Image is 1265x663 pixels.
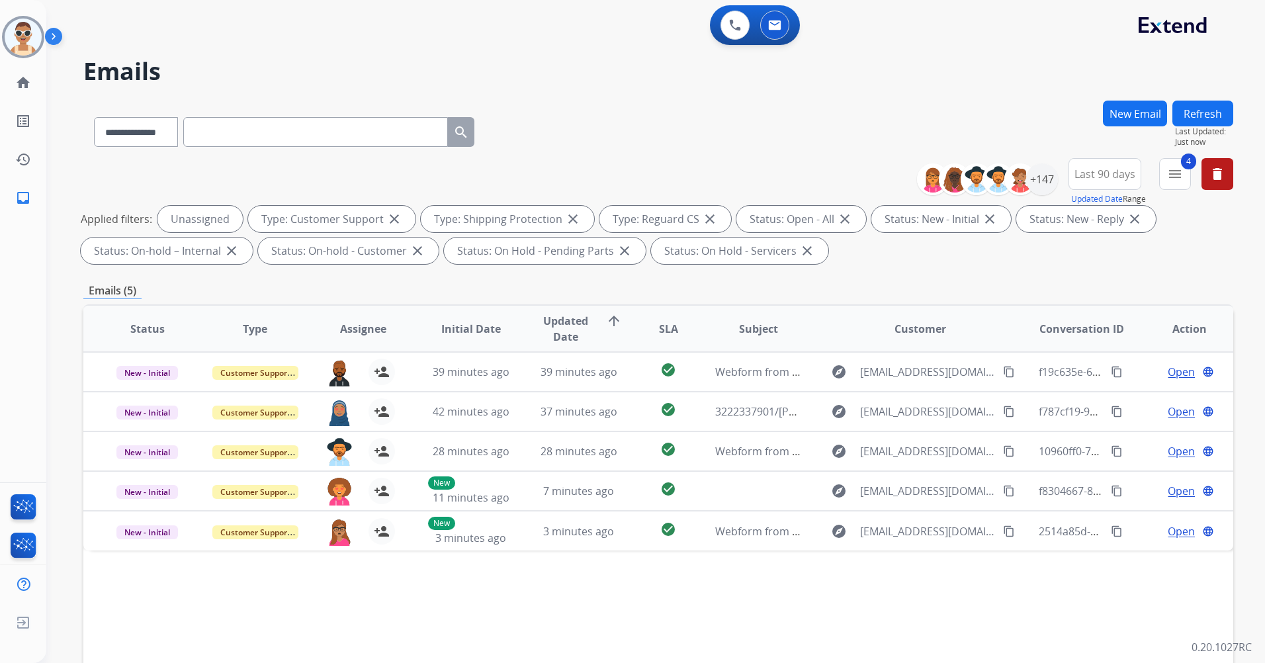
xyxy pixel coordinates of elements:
span: Customer Support [212,366,298,380]
span: Subject [739,321,778,337]
img: agent-avatar [326,478,353,506]
mat-icon: inbox [15,190,31,206]
mat-icon: list_alt [15,113,31,129]
span: New - Initial [116,525,178,539]
div: Unassigned [157,206,243,232]
mat-icon: person_add [374,404,390,420]
span: f787cf19-9be4-4d6f-b6fb-da65113efaf6 [1039,404,1229,419]
img: agent-avatar [326,359,353,386]
mat-icon: close [837,211,853,227]
span: f8304667-81a5-49ab-bceb-bb9cf968c3d9 [1039,484,1239,498]
span: 3 minutes ago [435,531,506,545]
mat-icon: content_copy [1111,525,1123,537]
mat-icon: history [15,152,31,167]
div: Status: On Hold - Pending Parts [444,238,646,264]
span: Open [1168,443,1195,459]
mat-icon: content_copy [1003,525,1015,537]
span: [EMAIL_ADDRESS][DOMAIN_NAME] [860,523,996,539]
span: New - Initial [116,406,178,420]
button: 4 [1159,158,1191,190]
mat-icon: content_copy [1111,366,1123,378]
span: Customer Support [212,445,298,459]
mat-icon: check_circle [660,441,676,457]
mat-icon: close [702,211,718,227]
span: 10960ff0-738c-4228-ad19-3f0a39042d57 [1039,444,1236,459]
span: 28 minutes ago [541,444,617,459]
img: agent-avatar [326,518,353,546]
mat-icon: check_circle [660,481,676,497]
span: 28 minutes ago [433,444,509,459]
div: Status: On-hold – Internal [81,238,253,264]
div: Status: On-hold - Customer [258,238,439,264]
mat-icon: explore [831,364,847,380]
mat-icon: language [1202,445,1214,457]
div: Status: On Hold - Servicers [651,238,828,264]
span: Just now [1175,137,1233,148]
span: Type [243,321,267,337]
span: 7 minutes ago [543,484,614,498]
span: New - Initial [116,366,178,380]
mat-icon: content_copy [1003,485,1015,497]
div: Type: Shipping Protection [421,206,594,232]
mat-icon: search [453,124,469,140]
span: Customer Support [212,485,298,499]
mat-icon: language [1202,525,1214,537]
img: avatar [5,19,42,56]
span: Webform from [EMAIL_ADDRESS][DOMAIN_NAME] on [DATE] [715,444,1015,459]
span: Assignee [340,321,386,337]
span: SLA [659,321,678,337]
p: 0.20.1027RC [1192,639,1252,655]
mat-icon: check_circle [660,402,676,418]
span: New - Initial [116,485,178,499]
mat-icon: close [410,243,425,259]
span: 42 minutes ago [433,404,509,419]
span: Open [1168,483,1195,499]
span: 39 minutes ago [433,365,509,379]
mat-icon: content_copy [1111,485,1123,497]
span: 37 minutes ago [541,404,617,419]
mat-icon: close [1127,211,1143,227]
span: Open [1168,523,1195,539]
mat-icon: close [565,211,581,227]
span: Webform from [EMAIL_ADDRESS][DOMAIN_NAME] on [DATE] [715,524,1015,539]
mat-icon: language [1202,366,1214,378]
mat-icon: check_circle [660,521,676,537]
mat-icon: language [1202,406,1214,418]
mat-icon: person_add [374,483,390,499]
p: Emails (5) [83,283,142,299]
span: f19c635e-65e4-4393-8657-09d93e64bceb [1039,365,1241,379]
span: Webform from [EMAIL_ADDRESS][DOMAIN_NAME] on [DATE] [715,365,1015,379]
mat-icon: check_circle [660,362,676,378]
div: +147 [1026,163,1058,195]
button: Updated Date [1071,194,1123,204]
mat-icon: close [224,243,240,259]
mat-icon: content_copy [1111,445,1123,457]
span: Conversation ID [1039,321,1124,337]
div: Status: New - Reply [1016,206,1156,232]
span: Customer Support [212,406,298,420]
mat-icon: explore [831,443,847,459]
mat-icon: content_copy [1003,406,1015,418]
h2: Emails [83,58,1233,85]
mat-icon: person_add [374,443,390,459]
span: 3222337901/[PERSON_NAME] [715,404,861,419]
span: Range [1071,193,1146,204]
p: New [428,476,455,490]
mat-icon: content_copy [1003,366,1015,378]
div: Type: Customer Support [248,206,415,232]
div: Type: Reguard CS [599,206,731,232]
img: agent-avatar [326,438,353,466]
mat-icon: arrow_upward [606,313,622,329]
mat-icon: explore [831,523,847,539]
mat-icon: person_add [374,364,390,380]
mat-icon: delete [1209,166,1225,182]
span: Open [1168,364,1195,380]
span: Open [1168,404,1195,420]
mat-icon: content_copy [1003,445,1015,457]
span: 11 minutes ago [433,490,509,505]
mat-icon: home [15,75,31,91]
button: Last 90 days [1069,158,1141,190]
span: [EMAIL_ADDRESS][DOMAIN_NAME] [860,404,996,420]
th: Action [1125,306,1233,352]
span: Last Updated: [1175,126,1233,137]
